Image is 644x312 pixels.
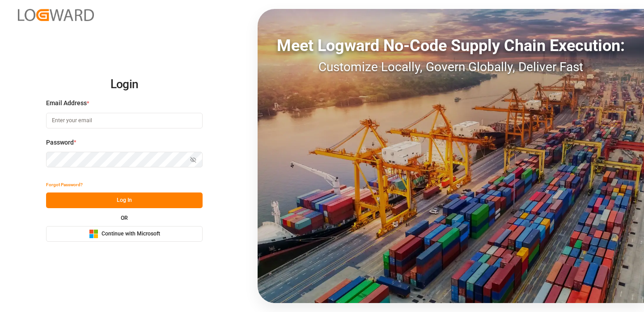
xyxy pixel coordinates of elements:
span: Email Address [46,98,87,108]
small: OR [121,215,128,221]
h2: Login [46,70,203,99]
input: Enter your email [46,113,203,128]
span: Password [46,138,74,147]
button: Log In [46,192,203,208]
button: Forgot Password? [46,177,83,192]
div: Customize Locally, Govern Globally, Deliver Fast [258,58,644,77]
div: Meet Logward No-Code Supply Chain Execution: [258,34,644,58]
span: Continue with Microsoft [102,230,160,238]
button: Continue with Microsoft [46,226,203,242]
img: Logward_new_orange.png [18,9,94,21]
